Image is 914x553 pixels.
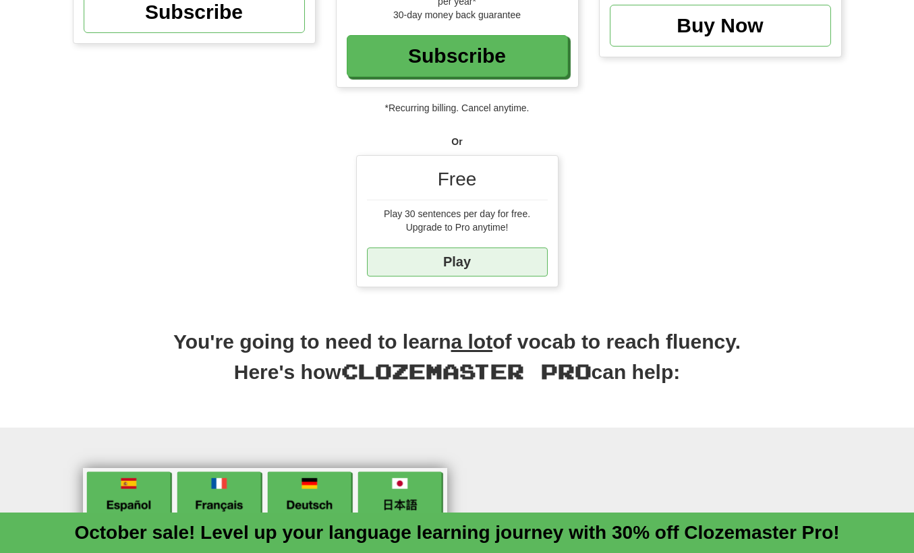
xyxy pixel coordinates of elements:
[347,8,568,22] div: 30-day money back guarantee
[610,5,831,47] a: Buy Now
[367,248,548,276] a: Play
[367,207,548,221] div: Play 30 sentences per day for free.
[367,166,548,200] div: Free
[341,359,592,383] span: Clozemaster Pro
[73,328,842,401] h2: You're going to need to learn of vocab to reach fluency. Here's how can help:
[74,522,839,543] a: October sale! Level up your language learning journey with 30% off Clozemaster Pro!
[347,35,568,77] a: Subscribe
[451,330,493,353] u: a lot
[367,221,548,234] div: Upgrade to Pro anytime!
[451,136,462,147] strong: Or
